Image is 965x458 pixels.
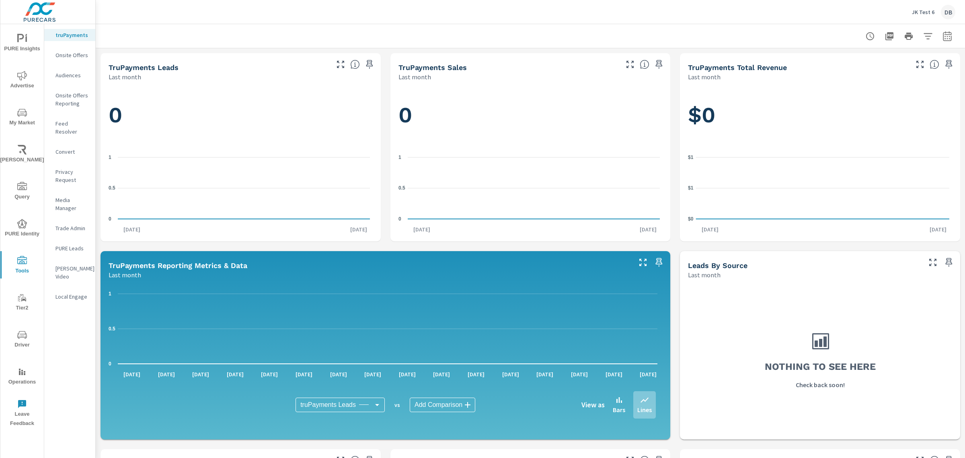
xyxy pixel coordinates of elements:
[624,58,636,71] button: Make Fullscreen
[653,256,665,269] span: Save this to your personalized report
[920,28,936,44] button: Apply Filters
[914,58,926,71] button: Make Fullscreen
[109,270,141,280] p: Last month
[634,225,662,233] p: [DATE]
[109,326,115,332] text: 0.5
[385,401,410,408] p: vs
[427,370,456,378] p: [DATE]
[44,194,95,214] div: Media Manager
[613,405,625,415] p: Bars
[688,261,747,270] h5: Leads By Source
[44,222,95,234] div: Trade Admin
[410,398,475,412] div: Add Comparison
[3,219,41,239] span: PURE Identity
[44,89,95,109] div: Onsite Offers Reporting
[688,155,694,160] text: $1
[688,72,721,82] p: Last month
[531,370,559,378] p: [DATE]
[44,262,95,283] div: [PERSON_NAME] Video
[296,398,385,412] div: truPayments Leads
[44,166,95,186] div: Privacy Request
[497,370,525,378] p: [DATE]
[0,24,44,431] div: nav menu
[881,28,897,44] button: "Export Report to PDF"
[109,63,179,72] h5: truPayments Leads
[290,370,318,378] p: [DATE]
[930,60,939,69] span: Total revenue from sales matched to a truPayments lead. [Source: This data is sourced from the de...
[408,225,436,233] p: [DATE]
[939,28,955,44] button: Select Date Range
[44,242,95,254] div: PURE Leads
[109,185,115,191] text: 0.5
[415,401,462,409] span: Add Comparison
[109,291,111,297] text: 1
[688,270,721,280] p: Last month
[44,146,95,158] div: Convert
[55,148,89,156] p: Convert
[942,256,955,269] span: Save this to your personalized report
[3,367,41,387] span: Operations
[901,28,917,44] button: Print Report
[942,58,955,71] span: Save this to your personalized report
[44,291,95,303] div: Local Engage
[3,182,41,202] span: Query
[688,63,787,72] h5: truPayments Total Revenue
[688,185,694,191] text: $1
[696,225,724,233] p: [DATE]
[118,370,146,378] p: [DATE]
[350,60,360,69] span: The number of truPayments leads.
[3,256,41,276] span: Tools
[44,69,95,81] div: Audiences
[636,256,649,269] button: Make Fullscreen
[44,49,95,61] div: Onsite Offers
[3,330,41,350] span: Driver
[924,225,952,233] p: [DATE]
[109,361,111,367] text: 0
[796,380,845,390] p: Check back soon!
[221,370,249,378] p: [DATE]
[653,58,665,71] span: Save this to your personalized report
[398,101,663,129] h1: 0
[688,216,694,222] text: $0
[44,118,95,138] div: Feed Resolver
[393,370,421,378] p: [DATE]
[55,51,89,59] p: Onsite Offers
[3,145,41,165] span: [PERSON_NAME]
[634,370,662,378] p: [DATE]
[363,58,376,71] span: Save this to your personalized report
[345,225,373,233] p: [DATE]
[109,72,141,82] p: Last month
[398,63,467,72] h5: truPayments Sales
[3,293,41,313] span: Tier2
[3,108,41,128] span: My Market
[255,370,283,378] p: [DATE]
[118,225,146,233] p: [DATE]
[55,196,89,212] p: Media Manager
[398,72,431,82] p: Last month
[324,370,353,378] p: [DATE]
[926,256,939,269] button: Make Fullscreen
[55,224,89,232] p: Trade Admin
[55,244,89,252] p: PURE Leads
[55,168,89,184] p: Privacy Request
[109,261,247,270] h5: truPayments Reporting Metrics & Data
[462,370,490,378] p: [DATE]
[109,101,373,129] h1: 0
[640,60,649,69] span: Number of sales matched to a truPayments lead. [Source: This data is sourced from the dealer's DM...
[55,31,89,39] p: truPayments
[55,91,89,107] p: Onsite Offers Reporting
[398,155,401,160] text: 1
[688,101,952,129] h1: $0
[44,29,95,41] div: truPayments
[109,155,111,160] text: 1
[334,58,347,71] button: Make Fullscreen
[3,399,41,428] span: Leave Feedback
[55,264,89,281] p: [PERSON_NAME] Video
[187,370,215,378] p: [DATE]
[941,5,955,19] div: DB
[152,370,181,378] p: [DATE]
[359,370,387,378] p: [DATE]
[300,401,356,409] span: truPayments Leads
[912,8,934,16] p: JK Test 6
[581,401,605,409] h6: View as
